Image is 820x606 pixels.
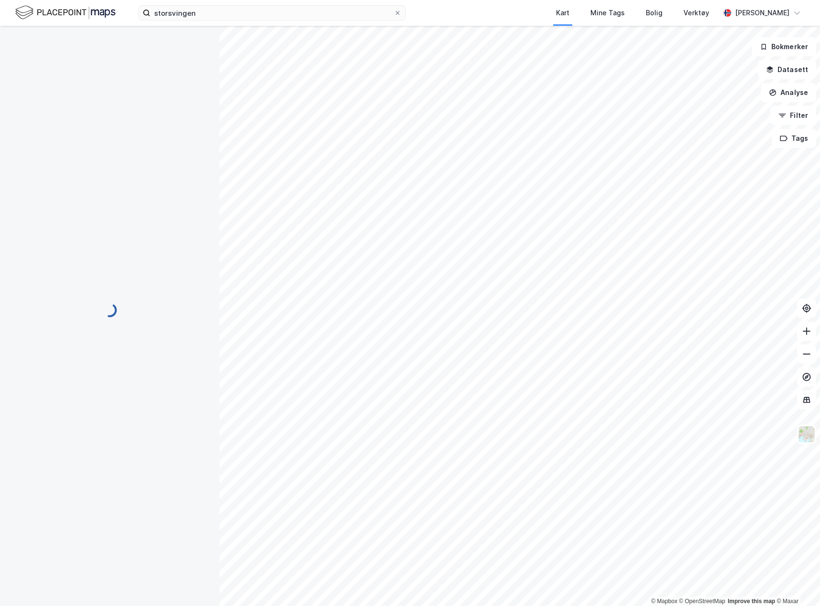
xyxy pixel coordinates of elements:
button: Filter [770,106,816,125]
button: Bokmerker [752,37,816,56]
div: Bolig [646,7,662,19]
a: Improve this map [728,598,775,605]
div: Mine Tags [590,7,625,19]
input: Søk på adresse, matrikkel, gårdeiere, leietakere eller personer [150,6,394,20]
button: Tags [772,129,816,148]
button: Analyse [761,83,816,102]
img: logo.f888ab2527a4732fd821a326f86c7f29.svg [15,4,116,21]
a: Mapbox [651,598,677,605]
div: Kart [556,7,569,19]
div: Kontrollprogram for chat [772,560,820,606]
button: Datasett [758,60,816,79]
a: OpenStreetMap [679,598,725,605]
img: spinner.a6d8c91a73a9ac5275cf975e30b51cfb.svg [102,303,117,318]
iframe: Chat Widget [772,560,820,606]
div: Verktøy [683,7,709,19]
img: Z [798,425,816,443]
div: [PERSON_NAME] [735,7,789,19]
